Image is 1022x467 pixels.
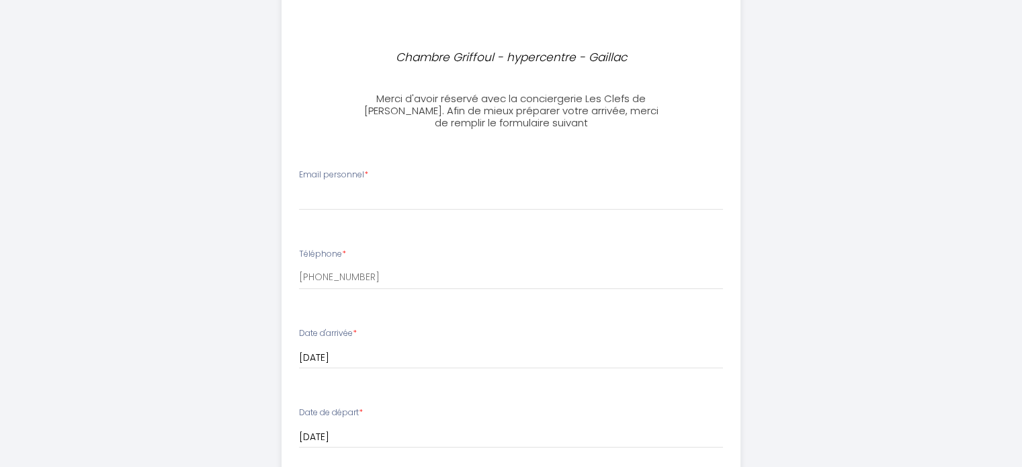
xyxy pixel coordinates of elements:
[361,93,661,129] h3: Merci d'avoir réservé avec la conciergerie Les Clefs de [PERSON_NAME]. Afin de mieux préparer vot...
[299,169,368,181] label: Email personnel
[299,327,357,340] label: Date d'arrivée
[368,48,655,67] p: Chambre Griffoul - hypercentre - Gaillac
[299,248,346,261] label: Téléphone
[299,407,363,419] label: Date de départ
